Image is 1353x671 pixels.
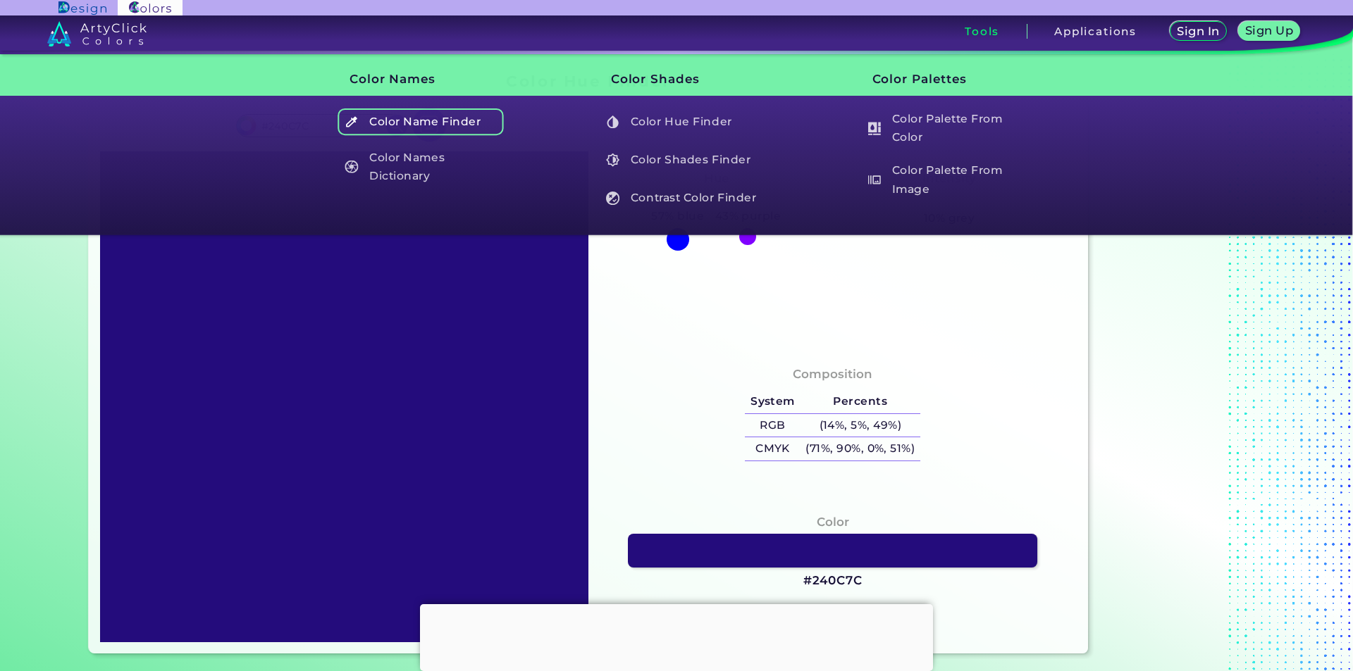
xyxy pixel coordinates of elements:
iframe: Advertisement [420,604,933,667]
a: Color Hue Finder [598,108,766,135]
img: icon_color_names_dictionary_white.svg [345,160,359,173]
h3: Color Shades [587,61,767,97]
h5: Color Name Finder [338,108,504,135]
h5: Contrast Color Finder [600,184,765,211]
h5: Color Names Dictionary [338,146,504,187]
h5: Color Shades Finder [600,146,765,173]
h3: Color Palettes [848,61,1028,97]
img: icon_col_pal_col_white.svg [867,122,881,135]
img: icon_color_name_finder_white.svg [345,115,359,129]
img: icon_color_shades_white.svg [606,153,619,167]
h5: Percents [801,390,920,413]
h5: RGB [745,414,800,437]
a: Color Shades Finder [598,146,766,173]
iframe: Advertisement [1094,68,1270,659]
h5: Color Hue Finder [600,108,765,135]
img: ArtyClick Design logo [58,1,106,15]
a: Color Name Finder [337,108,505,135]
h5: Sign Up [1247,25,1292,36]
h5: (71%, 90%, 0%, 51%) [801,437,920,460]
h4: Color [817,512,849,532]
h5: Sign In [1178,26,1218,37]
h4: Composition [793,364,872,384]
a: Color Palette From Color [860,108,1027,149]
img: icon_color_hue_white.svg [606,115,619,129]
h3: Color Names [326,61,505,97]
h5: Color Palette From Color [860,108,1026,149]
img: icon_palette_from_image_white.svg [867,173,881,187]
a: Sign In [1171,22,1225,40]
h3: Applications [1054,26,1137,37]
h3: Tools [965,26,999,37]
a: Color Palette From Image [860,160,1027,200]
h5: CMYK [745,437,800,460]
a: Sign Up [1240,22,1298,40]
a: Contrast Color Finder [598,184,766,211]
h5: (14%, 5%, 49%) [801,414,920,437]
h5: System [745,390,800,413]
img: logo_artyclick_colors_white.svg [47,21,147,46]
h3: #240C7C [803,572,863,589]
a: Color Names Dictionary [337,146,505,187]
img: icon_color_contrast_white.svg [606,192,619,205]
h5: Color Palette From Image [860,160,1026,200]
